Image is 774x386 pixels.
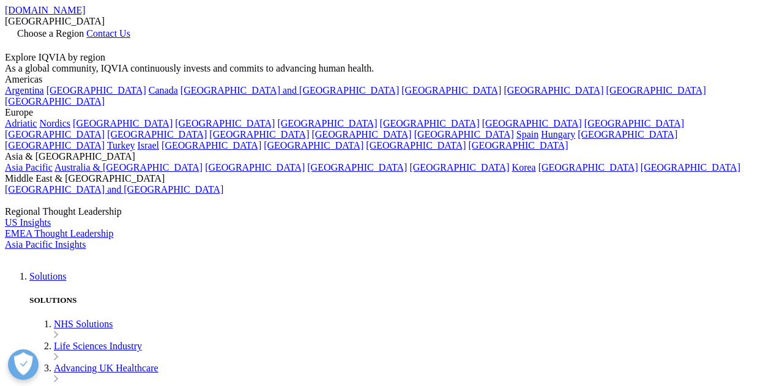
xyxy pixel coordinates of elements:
[5,162,53,173] a: Asia Pacific
[504,85,603,95] a: [GEOGRAPHIC_DATA]
[584,118,684,128] a: [GEOGRAPHIC_DATA]
[180,85,399,95] a: [GEOGRAPHIC_DATA] and [GEOGRAPHIC_DATA]
[5,140,105,150] a: [GEOGRAPHIC_DATA]
[29,295,769,305] h5: SOLUTIONS
[175,118,275,128] a: [GEOGRAPHIC_DATA]
[5,5,86,15] a: [DOMAIN_NAME]
[5,184,223,195] a: [GEOGRAPHIC_DATA] and [GEOGRAPHIC_DATA]
[54,319,113,329] a: NHS Solutions
[54,162,203,173] a: Australia & [GEOGRAPHIC_DATA]
[5,129,105,139] a: [GEOGRAPHIC_DATA]
[5,85,44,95] a: Argentina
[307,162,407,173] a: [GEOGRAPHIC_DATA]
[47,85,146,95] a: [GEOGRAPHIC_DATA]
[209,129,309,139] a: [GEOGRAPHIC_DATA]
[641,162,740,173] a: [GEOGRAPHIC_DATA]
[29,271,66,281] a: Solutions
[414,129,514,139] a: [GEOGRAPHIC_DATA]
[469,140,568,150] a: [GEOGRAPHIC_DATA]
[264,140,363,150] a: [GEOGRAPHIC_DATA]
[5,151,769,162] div: Asia & [GEOGRAPHIC_DATA]
[149,85,178,95] a: Canada
[39,118,70,128] a: Nordics
[409,162,509,173] a: [GEOGRAPHIC_DATA]
[8,349,39,380] button: Open Preferences
[380,118,480,128] a: [GEOGRAPHIC_DATA]
[5,239,86,250] a: Asia Pacific Insights
[578,129,677,139] a: [GEOGRAPHIC_DATA]
[205,162,305,173] a: [GEOGRAPHIC_DATA]
[5,96,105,106] a: [GEOGRAPHIC_DATA]
[366,140,466,150] a: [GEOGRAPHIC_DATA]
[277,118,377,128] a: [GEOGRAPHIC_DATA]
[541,129,575,139] a: Hungary
[512,162,536,173] a: Korea
[606,85,706,95] a: [GEOGRAPHIC_DATA]
[162,140,261,150] a: [GEOGRAPHIC_DATA]
[5,173,769,184] div: Middle East & [GEOGRAPHIC_DATA]
[5,16,769,27] div: [GEOGRAPHIC_DATA]
[311,129,411,139] a: [GEOGRAPHIC_DATA]
[5,228,113,239] a: EMEA Thought Leadership
[107,140,135,150] a: Turkey
[73,118,173,128] a: [GEOGRAPHIC_DATA]
[538,162,638,173] a: [GEOGRAPHIC_DATA]
[86,28,130,39] a: Contact Us
[5,74,769,85] div: Americas
[54,341,142,351] a: Life Sciences Industry
[107,129,207,139] a: [GEOGRAPHIC_DATA]
[5,52,769,63] div: Explore IQVIA by region
[138,140,160,150] a: Israel
[482,118,582,128] a: [GEOGRAPHIC_DATA]
[5,217,51,228] a: US Insights
[5,118,37,128] a: Adriatic
[17,28,84,39] span: Choose a Region
[5,206,769,217] div: Regional Thought Leadership
[516,129,538,139] a: Spain
[401,85,501,95] a: [GEOGRAPHIC_DATA]
[54,363,158,373] a: Advancing UK Healthcare
[5,63,769,74] div: As a global community, IQVIA continuously invests and commits to advancing human health.
[5,107,769,118] div: Europe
